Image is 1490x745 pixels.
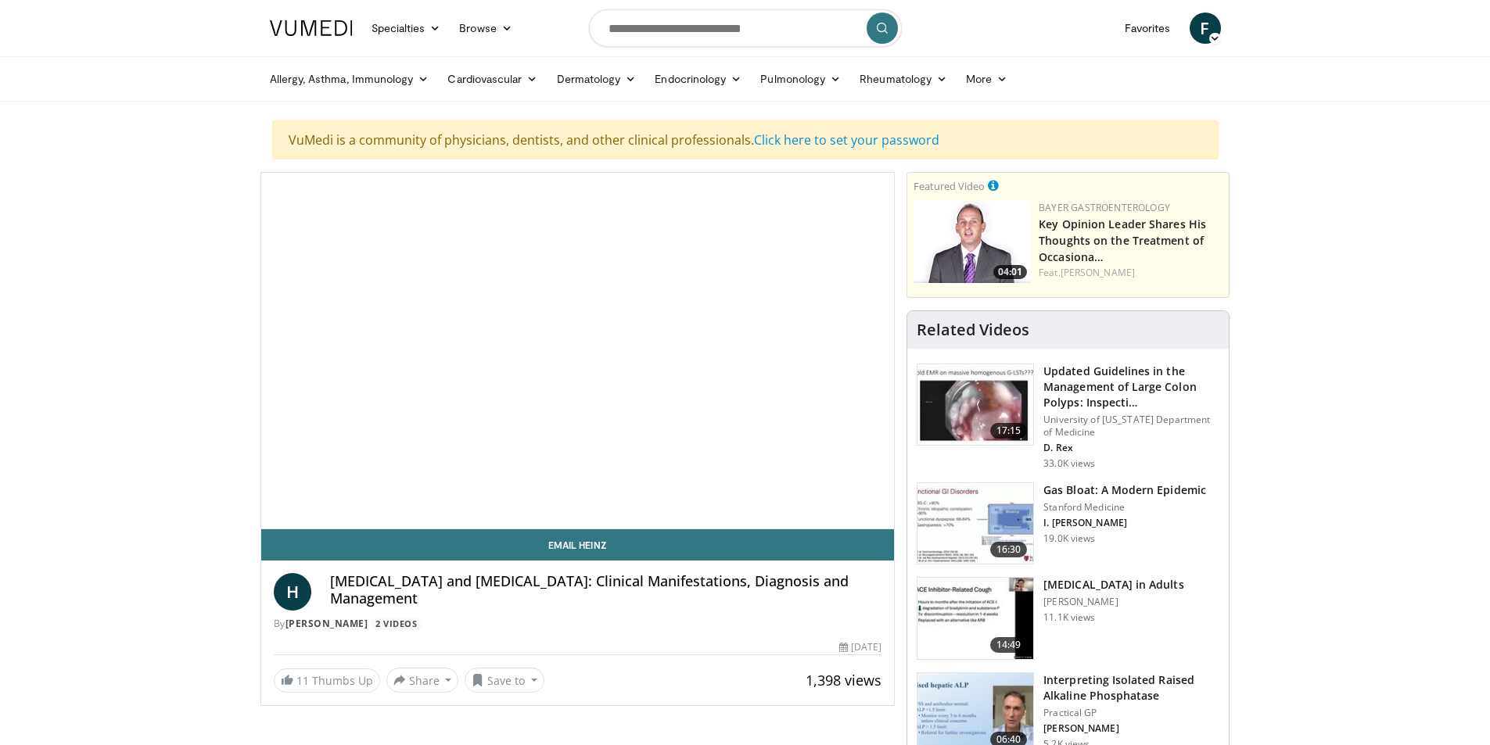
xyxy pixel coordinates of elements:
[371,618,422,631] a: 2 Videos
[990,637,1028,653] span: 14:49
[850,63,957,95] a: Rheumatology
[285,617,368,630] a: [PERSON_NAME]
[1043,707,1219,719] p: Practical GP
[917,482,1219,565] a: 16:30 Gas Bloat: A Modern Epidemic Stanford Medicine I. [PERSON_NAME] 19.0K views
[914,201,1031,283] img: 9828b8df-38ad-4333-b93d-bb657251ca89.png.150x105_q85_crop-smart_upscale.png
[993,265,1027,279] span: 04:01
[1043,414,1219,439] p: University of [US_STATE] Department of Medicine
[751,63,850,95] a: Pulmonology
[914,179,985,193] small: Featured Video
[330,573,882,607] h4: [MEDICAL_DATA] and [MEDICAL_DATA]: Clinical Manifestations, Diagnosis and Management
[1061,266,1135,279] a: [PERSON_NAME]
[990,542,1028,557] span: 16:30
[917,364,1219,470] a: 17:15 Updated Guidelines in the Management of Large Colon Polyps: Inspecti… University of [US_STA...
[645,63,751,95] a: Endocrinology
[261,173,895,529] video-js: Video Player
[990,423,1028,439] span: 17:15
[839,640,881,654] div: [DATE]
[465,668,544,693] button: Save to
[260,63,439,95] a: Allergy, Asthma, Immunology
[1039,201,1170,214] a: Bayer Gastroenterology
[1043,442,1219,454] p: D. Rex
[914,201,1031,283] a: 04:01
[438,63,547,95] a: Cardiovascular
[274,617,882,631] div: By
[1115,13,1180,44] a: Favorites
[548,63,646,95] a: Dermatology
[589,9,902,47] input: Search topics, interventions
[1043,482,1206,498] h3: Gas Bloat: A Modern Epidemic
[1043,672,1219,704] h3: Interpreting Isolated Raised Alkaline Phosphatase
[917,577,1219,660] a: 14:49 [MEDICAL_DATA] in Adults [PERSON_NAME] 11.1K views
[1043,501,1206,514] p: Stanford Medicine
[274,573,311,611] a: H
[1043,364,1219,410] h3: Updated Guidelines in the Management of Large Colon Polyps: Inspecti…
[1043,596,1183,608] p: [PERSON_NAME]
[1043,722,1219,735] p: [PERSON_NAME]
[1043,611,1095,624] p: 11.1K views
[450,13,522,44] a: Browse
[917,321,1029,339] h4: Related Videos
[1043,532,1095,545] p: 19.0K views
[1039,266,1223,280] div: Feat.
[272,120,1219,159] div: VuMedi is a community of physicians, dentists, and other clinical professionals.
[362,13,451,44] a: Specialties
[917,483,1033,564] img: 480ec31d-e3c1-475b-8289-0a0659db689a.150x105_q85_crop-smart_upscale.jpg
[1043,517,1206,529] p: I. [PERSON_NAME]
[806,671,881,689] span: 1,398 views
[261,529,895,561] a: Email Heinz
[386,668,459,693] button: Share
[957,63,1017,95] a: More
[296,673,309,688] span: 11
[1039,217,1206,264] a: Key Opinion Leader Shares His Thoughts on the Treatment of Occasiona…
[1043,577,1183,593] h3: [MEDICAL_DATA] in Adults
[1043,457,1095,470] p: 33.0K views
[917,578,1033,659] img: 11950cd4-d248-4755-8b98-ec337be04c84.150x105_q85_crop-smart_upscale.jpg
[754,131,939,149] a: Click here to set your password
[1190,13,1221,44] a: F
[274,668,380,693] a: 11 Thumbs Up
[917,364,1033,446] img: dfcfcb0d-b871-4e1a-9f0c-9f64970f7dd8.150x105_q85_crop-smart_upscale.jpg
[270,20,353,36] img: VuMedi Logo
